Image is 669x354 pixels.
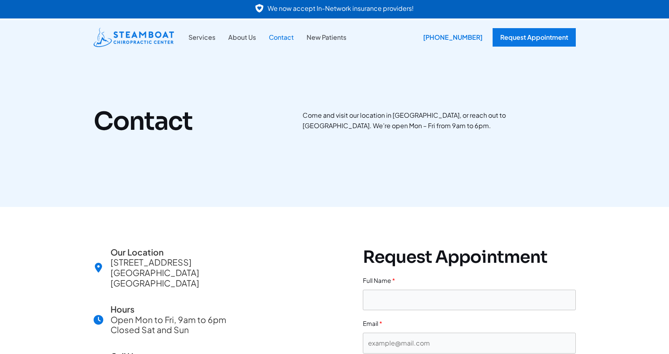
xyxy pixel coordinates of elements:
a: New Patients [300,32,353,43]
a: Services [182,32,222,43]
div: Full Name [363,275,576,286]
h1: Contact [94,106,286,136]
p: Come and visit our location in [GEOGRAPHIC_DATA], or reach out to [GEOGRAPHIC_DATA]. We’re open M... [303,110,576,131]
span: Open Mon to Fri, 9am to 6pm Closed Sat and Sun [110,304,226,335]
span: [STREET_ADDRESS] [GEOGRAPHIC_DATA] [GEOGRAPHIC_DATA] [110,247,199,288]
div: Email [363,318,576,329]
a: Request Appointment [493,28,576,47]
a: About Us [222,32,262,43]
input: example@mail.com [363,333,576,354]
h2: Request Appointment [363,247,576,267]
strong: Hours [110,304,135,315]
img: Steamboat Chiropractic Center [94,28,174,47]
nav: Site Navigation [182,32,353,43]
strong: Our Location [110,247,164,258]
a: Contact [262,32,300,43]
div: [PHONE_NUMBER] [417,28,489,47]
a: [PHONE_NUMBER] [417,28,485,47]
